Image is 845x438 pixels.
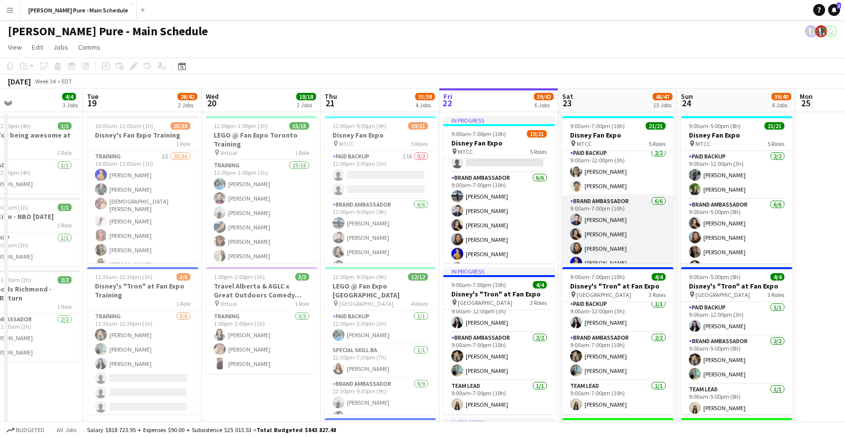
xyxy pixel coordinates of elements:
[8,43,22,52] span: View
[325,116,436,263] app-job-card: 12:00pm-9:00pm (9h)19/21Disney Fan Expo MTCC5 RolesPaid Backup17A0/212:00pm-3:00pm (3h) Brand Amb...
[800,92,813,101] span: Mon
[176,140,190,147] span: 1 Role
[577,140,591,147] span: MTCC
[443,418,555,426] div: In progress
[681,302,792,336] app-card-role: Paid Backup1/19:00am-12:00pm (3h)[PERSON_NAME]
[798,97,813,109] span: 25
[805,25,817,37] app-user-avatar: Ashleigh Rains
[214,122,268,130] span: 12:00pm-1:00pm (1h)
[562,92,573,101] span: Sat
[325,311,436,345] app-card-role: Paid Backup1/112:30pm-3:30pm (3h)[PERSON_NAME]
[333,273,387,281] span: 12:30pm-9:30pm (9h)
[825,25,837,37] app-user-avatar: Tifany Scifo
[55,426,79,434] span: All jobs
[58,122,72,130] span: 1/1
[78,43,100,52] span: Comms
[57,149,72,156] span: 1 Role
[58,204,72,211] span: 1/1
[325,92,337,101] span: Thu
[681,384,792,418] app-card-role: Team Lead1/19:00am-5:00pm (8h)[PERSON_NAME]
[16,427,45,434] span: Budgeted
[20,0,137,20] button: [PERSON_NAME] Pure - Main Schedule
[681,131,792,140] h3: Disney Fan Expo
[443,172,555,278] app-card-role: Brand Ambassador6/69:00am-7:00pm (10h)[PERSON_NAME][PERSON_NAME][PERSON_NAME][PERSON_NAME][PERSON...
[256,426,336,434] span: Total Budgeted $843 827.48
[577,291,631,298] span: [GEOGRAPHIC_DATA]
[681,336,792,384] app-card-role: Brand Ambassador2/29:00am-5:00pm (8h)[PERSON_NAME][PERSON_NAME]
[206,282,317,299] h3: Travel Alberta & AGLC x Great Outdoors Comedy Festival Training
[443,116,555,263] app-job-card: In progress9:00am-7:00pm (10h)19/21Disney Fan Expo MTCC5 RolesPaid Backup1I17A0/29:00am-12:00pm (...
[570,122,625,130] span: 9:00am-7:00pm (10h)
[28,41,47,54] a: Edit
[681,116,792,263] app-job-card: 9:00am-5:00pm (8h)21/21Disney Fan Expo MTCC5 RolesPaid Backup2/29:00am-12:00pm (3h)[PERSON_NAME][...
[415,93,435,100] span: 35/38
[87,282,198,299] h3: Disney's "Tron" at Fan Expo Training
[679,97,693,109] span: 24
[408,273,428,281] span: 12/12
[411,140,428,147] span: 5 Roles
[295,300,309,307] span: 1 Role
[176,300,190,307] span: 1 Role
[87,92,98,101] span: Tue
[443,267,555,275] div: In progress
[770,273,784,281] span: 4/4
[561,97,573,109] span: 23
[325,151,436,199] app-card-role: Paid Backup17A0/212:00pm-3:00pm (3h)
[206,267,317,373] app-job-card: 1:00pm-2:00pm (1h)3/3Travel Alberta & AGLC x Great Outdoors Comedy Festival Training Virtual1 Rol...
[443,92,452,101] span: Fri
[85,97,98,109] span: 19
[57,303,72,310] span: 1 Role
[533,281,547,289] span: 4/4
[443,380,555,414] app-card-role: Team Lead1/19:00am-7:00pm (10h)[PERSON_NAME]
[4,41,26,54] a: View
[323,97,337,109] span: 21
[62,93,76,100] span: 4/4
[87,116,198,263] div: 10:00am-11:00am (1h)25/36Disney's Fan Expo Training1 RoleTraining2I25/3610:00am-11:00am (1h)[PERS...
[681,267,792,414] app-job-card: 9:00am-5:00pm (8h)4/4Disney's "Tron" at Fan Expo [GEOGRAPHIC_DATA]3 RolesPaid Backup1/19:00am-12:...
[32,43,43,52] span: Edit
[562,131,674,140] h3: Disney Fan Expo
[295,273,309,281] span: 3/3
[562,267,674,414] div: 9:00am-7:00pm (10h)4/4Disney's "Tron" at Fan Expo [GEOGRAPHIC_DATA]3 RolesPaid Backup1/19:00am-12...
[206,116,317,263] div: 12:00pm-1:00pm (1h)15/15LEGO @ Fan Expo Toronto Training Virtual1 RoleTraining15/1512:00pm-1:00pm...
[206,131,317,148] h3: LEGO @ Fan Expo Toronto Training
[220,149,237,156] span: Virtual
[562,298,674,332] app-card-role: Paid Backup1/19:00am-12:00pm (3h)[PERSON_NAME]
[289,122,309,130] span: 15/15
[815,25,827,37] app-user-avatar: Ashleigh Rains
[451,281,506,289] span: 9:00am-7:00pm (10h)
[204,97,219,109] span: 20
[570,273,625,281] span: 9:00am-7:00pm (10h)
[33,77,58,85] span: Week 34
[458,148,473,155] span: MTCC
[689,122,741,130] span: 9:00am-5:00pm (8h)
[57,221,72,229] span: 1 Role
[95,273,153,281] span: 11:30am-12:30pm (1h)
[767,291,784,298] span: 3 Roles
[325,131,436,140] h3: Disney Fan Expo
[442,97,452,109] span: 22
[562,116,674,263] app-job-card: 9:00am-7:00pm (10h)21/21Disney Fan Expo MTCC5 RolesPaid Backup2/29:00am-12:00pm (3h)[PERSON_NAME]...
[530,148,547,155] span: 5 Roles
[170,122,190,130] span: 25/36
[5,425,46,436] button: Budgeted
[206,311,317,373] app-card-role: Training3/31:00pm-2:00pm (1h)[PERSON_NAME][PERSON_NAME][PERSON_NAME]
[177,93,197,100] span: 28/42
[339,140,354,147] span: MTCC
[443,290,555,298] h3: Disney's "Tron" at Fan Expo
[87,131,198,140] h3: Disney's Fan Expo Training
[562,196,674,301] app-card-role: Brand Ambassador6/69:00am-7:00pm (10h)[PERSON_NAME][PERSON_NAME][PERSON_NAME][PERSON_NAME]
[176,273,190,281] span: 3/6
[652,273,666,281] span: 4/4
[771,93,791,100] span: 39/40
[646,122,666,130] span: 21/21
[443,116,555,124] div: In progress
[411,300,428,307] span: 4 Roles
[443,267,555,414] app-job-card: In progress9:00am-7:00pm (10h)4/4Disney's "Tron" at Fan Expo [GEOGRAPHIC_DATA]3 RolesPaid Backup1...
[562,332,674,380] app-card-role: Brand Ambassador2/29:00am-7:00pm (10h)[PERSON_NAME][PERSON_NAME]
[458,299,512,306] span: [GEOGRAPHIC_DATA]
[95,122,153,130] span: 10:00am-11:00am (1h)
